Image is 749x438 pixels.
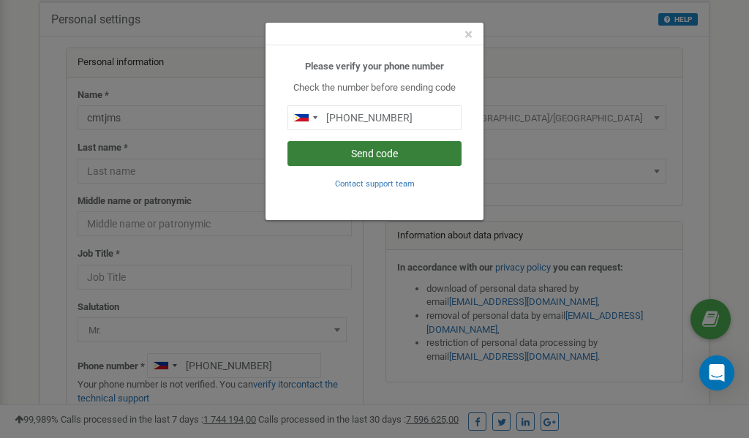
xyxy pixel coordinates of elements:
[335,179,415,189] small: Contact support team
[464,27,473,42] button: Close
[287,81,462,95] p: Check the number before sending code
[288,106,322,129] div: Telephone country code
[699,355,734,390] div: Open Intercom Messenger
[287,141,462,166] button: Send code
[287,105,462,130] input: 0905 123 4567
[305,61,444,72] b: Please verify your phone number
[464,26,473,43] span: ×
[335,178,415,189] a: Contact support team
